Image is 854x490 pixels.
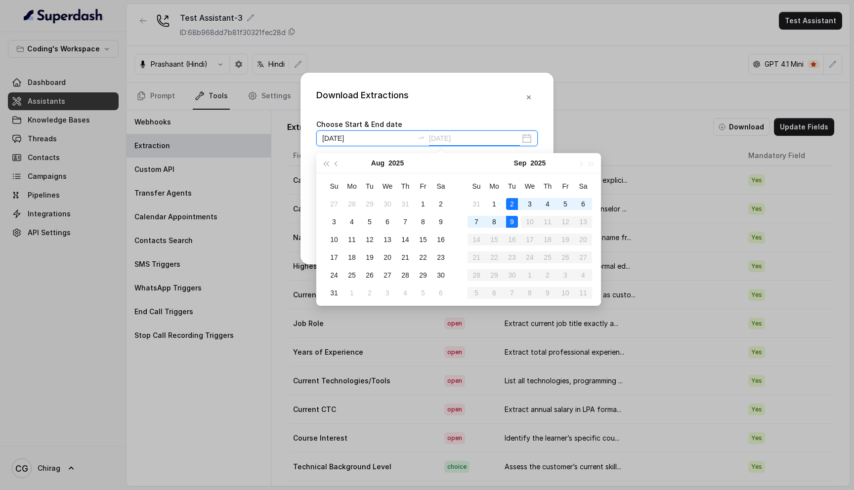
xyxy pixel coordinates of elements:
[542,198,554,210] div: 4
[417,133,425,141] span: to
[361,266,379,284] td: 2025-08-26
[417,198,429,210] div: 1
[539,177,556,195] th: Th
[506,216,518,228] div: 9
[388,153,404,173] button: 2025
[325,231,343,248] td: 2025-08-10
[325,284,343,302] td: 2025-08-31
[514,153,527,173] button: Sep
[328,269,340,281] div: 24
[524,198,536,210] div: 3
[379,248,396,266] td: 2025-08-20
[539,195,556,213] td: 2025-09-04
[382,234,393,245] div: 13
[371,153,384,173] button: Aug
[382,251,393,263] div: 20
[414,266,432,284] td: 2025-08-29
[521,195,539,213] td: 2025-09-03
[435,251,447,263] div: 23
[361,284,379,302] td: 2025-09-02
[325,213,343,231] td: 2025-08-03
[574,195,592,213] td: 2025-09-06
[382,269,393,281] div: 27
[414,195,432,213] td: 2025-08-01
[503,177,521,195] th: Tu
[325,195,343,213] td: 2025-07-27
[399,287,411,299] div: 4
[364,269,376,281] div: 26
[382,216,393,228] div: 6
[361,231,379,248] td: 2025-08-12
[503,213,521,231] td: 2025-09-09
[364,198,376,210] div: 29
[382,287,393,299] div: 3
[343,248,361,266] td: 2025-08-18
[556,195,574,213] td: 2025-09-05
[432,248,450,266] td: 2025-08-23
[435,287,447,299] div: 6
[364,251,376,263] div: 19
[468,177,485,195] th: Su
[417,269,429,281] div: 29
[470,216,482,228] div: 7
[322,133,413,144] input: Start date
[435,216,447,228] div: 9
[432,213,450,231] td: 2025-08-09
[361,213,379,231] td: 2025-08-05
[328,198,340,210] div: 27
[361,248,379,266] td: 2025-08-19
[361,177,379,195] th: Tu
[414,231,432,248] td: 2025-08-15
[417,234,429,245] div: 15
[399,234,411,245] div: 14
[485,177,503,195] th: Mo
[414,177,432,195] th: Fr
[399,269,411,281] div: 28
[488,198,500,210] div: 1
[417,251,429,263] div: 22
[364,287,376,299] div: 2
[559,198,571,210] div: 5
[346,198,358,210] div: 28
[574,177,592,195] th: Sa
[343,177,361,195] th: Mo
[414,248,432,266] td: 2025-08-22
[417,133,425,141] span: swap-right
[488,216,500,228] div: 8
[346,234,358,245] div: 11
[343,231,361,248] td: 2025-08-11
[328,287,340,299] div: 31
[325,177,343,195] th: Su
[364,234,376,245] div: 12
[379,284,396,302] td: 2025-09-03
[521,177,539,195] th: We
[316,120,402,128] label: Choose Start & End date
[396,248,414,266] td: 2025-08-21
[343,213,361,231] td: 2025-08-04
[556,177,574,195] th: Fr
[346,269,358,281] div: 25
[414,284,432,302] td: 2025-09-05
[316,88,409,106] div: Download Extractions
[577,198,589,210] div: 6
[506,198,518,210] div: 2
[414,213,432,231] td: 2025-08-08
[399,251,411,263] div: 21
[328,251,340,263] div: 17
[396,213,414,231] td: 2025-08-07
[346,251,358,263] div: 18
[432,266,450,284] td: 2025-08-30
[361,195,379,213] td: 2025-07-29
[468,195,485,213] td: 2025-08-31
[396,195,414,213] td: 2025-07-31
[435,234,447,245] div: 16
[325,266,343,284] td: 2025-08-24
[429,133,520,144] input: End date
[379,177,396,195] th: We
[399,216,411,228] div: 7
[379,213,396,231] td: 2025-08-06
[399,198,411,210] div: 31
[396,284,414,302] td: 2025-09-04
[346,287,358,299] div: 1
[530,153,546,173] button: 2025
